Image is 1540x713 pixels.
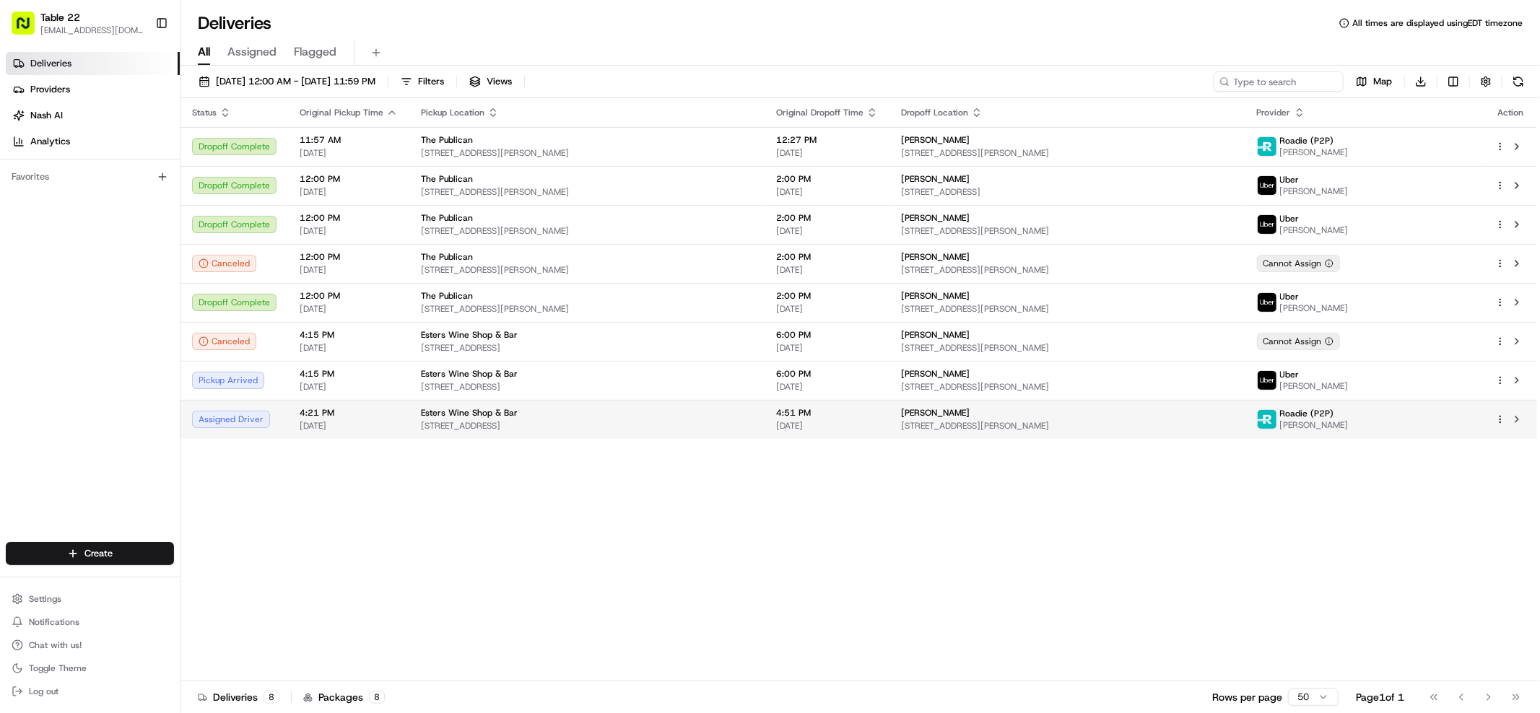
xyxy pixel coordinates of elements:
span: [STREET_ADDRESS][PERSON_NAME] [901,225,1233,237]
div: Start new chat [65,138,237,152]
span: [STREET_ADDRESS][PERSON_NAME] [421,147,753,159]
span: 2:00 PM [776,290,878,302]
span: 2:00 PM [776,251,878,263]
span: The Publican [421,251,473,263]
span: [PERSON_NAME] [901,290,970,302]
div: Deliveries [198,690,279,704]
span: Chat with us! [29,639,82,651]
span: [DATE] [776,381,878,393]
span: Original Pickup Time [300,107,383,118]
span: [STREET_ADDRESS][PERSON_NAME] [421,186,753,198]
span: Analytics [30,135,70,148]
div: 💻 [122,324,134,336]
button: Table 22 [40,10,80,25]
button: [DATE] 12:00 AM - [DATE] 11:59 PM [192,71,382,92]
span: [DATE] [300,420,398,432]
span: [DATE] [776,186,878,198]
span: [STREET_ADDRESS][PERSON_NAME] [901,303,1233,315]
span: [PERSON_NAME] [45,263,117,274]
span: • [120,263,125,274]
span: The Publican [421,134,473,146]
input: Clear [38,93,238,108]
span: [PERSON_NAME] [901,212,970,224]
span: API Documentation [136,323,232,337]
div: 📗 [14,324,26,336]
button: Views [463,71,518,92]
span: Toggle Theme [29,662,87,674]
span: The Publican [421,212,473,224]
span: Create [84,547,113,560]
button: Create [6,542,174,565]
img: uber-new-logo.jpeg [1258,293,1276,312]
span: [PERSON_NAME] [901,368,970,380]
span: 12:27 PM [776,134,878,146]
span: [PERSON_NAME] [1280,380,1349,392]
button: Filters [394,71,451,92]
img: Masood Aslam [14,210,38,233]
button: Canceled [192,255,256,272]
span: [DATE] [300,186,398,198]
span: [DATE] [776,420,878,432]
span: Nash AI [30,109,63,122]
span: [STREET_ADDRESS][PERSON_NAME] [901,147,1233,159]
span: [DATE] [776,264,878,276]
img: uber-new-logo.jpeg [1258,371,1276,390]
span: 12:00 PM [300,212,398,224]
span: Filters [418,75,444,88]
img: 1736555255976-a54dd68f-1ca7-489b-9aae-adbdc363a1c4 [29,224,40,236]
h1: Deliveries [198,12,271,35]
span: • [120,224,125,235]
span: [PERSON_NAME] [45,224,117,235]
button: Start new chat [245,142,263,159]
span: Status [192,107,217,118]
span: [EMAIL_ADDRESS][DOMAIN_NAME] [40,25,144,36]
span: Pickup Location [421,107,484,118]
span: All times are displayed using EDT timezone [1352,17,1523,29]
span: Log out [29,686,58,697]
button: Table 22[EMAIL_ADDRESS][DOMAIN_NAME] [6,6,149,40]
span: 2:00 PM [776,173,878,185]
a: 📗Knowledge Base [9,317,116,343]
img: uber-new-logo.jpeg [1258,215,1276,234]
span: Roadie (P2P) [1280,135,1334,146]
div: Cannot Assign [1257,255,1340,272]
span: 2:00 PM [776,212,878,224]
span: [PERSON_NAME] [1280,146,1349,158]
span: 12:00 PM [300,290,398,302]
span: Map [1373,75,1392,88]
a: Nash AI [6,104,180,127]
span: [DATE] [128,263,157,274]
span: [STREET_ADDRESS] [421,420,753,432]
div: We're available if you need us! [65,152,199,164]
span: Esters Wine Shop & Bar [421,368,518,380]
div: 8 [369,691,385,704]
span: 6:00 PM [776,329,878,341]
div: Page 1 of 1 [1356,690,1404,704]
span: [STREET_ADDRESS] [901,186,1233,198]
a: Powered byPylon [102,357,175,369]
span: [STREET_ADDRESS][PERSON_NAME] [421,225,753,237]
img: 1736555255976-a54dd68f-1ca7-489b-9aae-adbdc363a1c4 [14,138,40,164]
span: The Publican [421,173,473,185]
span: [PERSON_NAME] [901,407,970,419]
img: Angelique Valdez [14,249,38,272]
span: The Publican [421,290,473,302]
span: Uber [1280,291,1300,302]
span: Esters Wine Shop & Bar [421,407,518,419]
span: [DATE] [300,342,398,354]
a: Providers [6,78,180,101]
span: [PERSON_NAME] [1280,224,1349,236]
span: [STREET_ADDRESS] [421,381,753,393]
span: [DATE] 12:00 AM - [DATE] 11:59 PM [216,75,375,88]
span: [PERSON_NAME] [901,329,970,341]
span: Assigned [227,43,277,61]
span: 6:00 PM [776,368,878,380]
span: [PERSON_NAME] [901,173,970,185]
button: Canceled [192,333,256,350]
span: [PERSON_NAME] [901,251,970,263]
span: Provider [1257,107,1291,118]
span: [DATE] [300,381,398,393]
